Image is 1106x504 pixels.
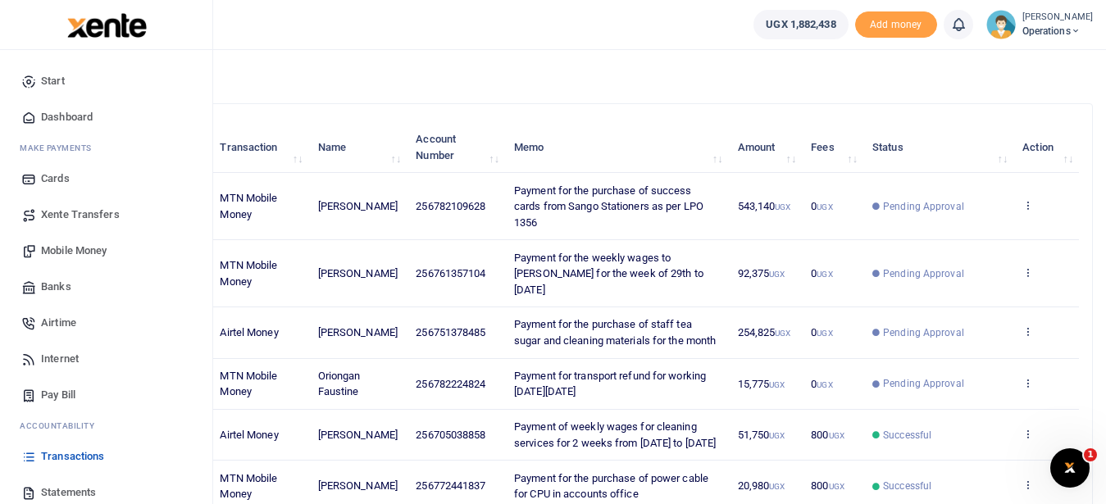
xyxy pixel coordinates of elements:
[66,18,147,30] a: logo-small logo-large logo-large
[220,192,277,220] span: MTN Mobile Money
[505,122,728,173] th: Memo: activate to sort column ascending
[738,479,785,492] span: 20,980
[986,10,1093,39] a: profile-user [PERSON_NAME] Operations
[811,200,832,212] span: 0
[829,431,844,440] small: UGX
[811,479,844,492] span: 800
[883,266,964,281] span: Pending Approval
[855,11,937,39] span: Add money
[883,376,964,391] span: Pending Approval
[883,479,931,493] span: Successful
[41,243,107,259] span: Mobile Money
[13,63,199,99] a: Start
[318,267,398,279] span: [PERSON_NAME]
[13,135,199,161] li: M
[13,269,199,305] a: Banks
[416,267,485,279] span: 256761357104
[753,10,848,39] a: UGX 1,882,438
[41,351,79,367] span: Internet
[738,267,785,279] span: 92,375
[811,429,844,441] span: 800
[41,387,75,403] span: Pay Bill
[738,326,791,338] span: 254,825
[211,122,308,173] th: Transaction: activate to sort column ascending
[811,326,832,338] span: 0
[855,11,937,39] li: Toup your wallet
[1022,24,1093,39] span: Operations
[41,207,120,223] span: Xente Transfers
[1050,448,1090,488] iframe: Intercom live chat
[41,109,93,125] span: Dashboard
[738,200,791,212] span: 543,140
[41,73,65,89] span: Start
[514,370,706,398] span: Payment for transport refund for working [DATE][DATE]
[318,326,398,338] span: [PERSON_NAME]
[13,197,199,233] a: Xente Transfers
[220,259,277,288] span: MTN Mobile Money
[1022,11,1093,25] small: [PERSON_NAME]
[769,270,785,279] small: UGX
[883,199,964,214] span: Pending Approval
[728,122,802,173] th: Amount: activate to sort column ascending
[747,10,854,39] li: Wallet ballance
[318,370,361,398] span: Oriongan Faustine
[817,202,832,211] small: UGX
[416,378,485,390] span: 256782224824
[802,122,863,173] th: Fees: activate to sort column ascending
[855,17,937,30] a: Add money
[13,161,199,197] a: Cards
[1013,122,1079,173] th: Action: activate to sort column ascending
[13,233,199,269] a: Mobile Money
[883,428,931,443] span: Successful
[220,326,278,338] span: Airtel Money
[13,438,199,474] a: Transactions
[769,380,785,389] small: UGX
[817,329,832,338] small: UGX
[41,448,104,465] span: Transactions
[811,378,832,390] span: 0
[416,326,485,338] span: 256751378485
[220,370,277,398] span: MTN Mobile Money
[41,315,76,331] span: Airtime
[829,482,844,491] small: UGX
[811,267,832,279] span: 0
[41,170,70,187] span: Cards
[769,482,785,491] small: UGX
[41,484,96,501] span: Statements
[13,99,199,135] a: Dashboard
[318,200,398,212] span: [PERSON_NAME]
[817,270,832,279] small: UGX
[817,380,832,389] small: UGX
[416,429,485,441] span: 256705038858
[318,479,398,492] span: [PERSON_NAME]
[514,252,703,296] span: Payment for the weekly wages to [PERSON_NAME] for the week of 29th to [DATE]
[13,377,199,413] a: Pay Bill
[13,305,199,341] a: Airtime
[883,325,964,340] span: Pending Approval
[986,10,1016,39] img: profile-user
[13,413,199,438] li: Ac
[13,341,199,377] a: Internet
[738,429,785,441] span: 51,750
[67,13,147,38] img: logo-large
[318,429,398,441] span: [PERSON_NAME]
[28,142,92,154] span: ake Payments
[514,420,716,449] span: Payment of weekly wages for cleaning services for 2 weeks from [DATE] to [DATE]
[514,184,703,229] span: Payment for the purchase of success cards from Sango Stationers as per LPO 1356
[514,318,716,347] span: Payment for the purchase of staff tea sugar and cleaning materials for the month
[738,378,785,390] span: 15,775
[775,329,790,338] small: UGX
[41,279,71,295] span: Banks
[1084,448,1097,461] span: 1
[775,202,790,211] small: UGX
[416,200,485,212] span: 256782109628
[308,122,407,173] th: Name: activate to sort column ascending
[62,45,1093,62] p: Download
[220,472,277,501] span: MTN Mobile Money
[766,16,835,33] span: UGX 1,882,438
[32,420,94,432] span: countability
[220,429,278,441] span: Airtel Money
[416,479,485,492] span: 256772441837
[769,431,785,440] small: UGX
[407,122,505,173] th: Account Number: activate to sort column ascending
